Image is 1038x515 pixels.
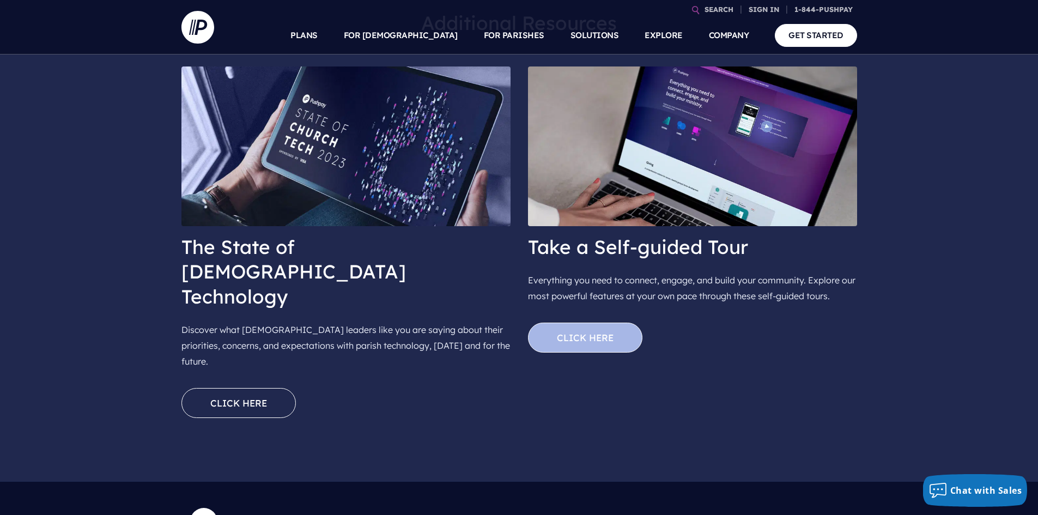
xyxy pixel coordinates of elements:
[950,484,1022,496] span: Chat with Sales
[528,323,642,353] a: Click here
[181,318,511,373] p: Discover what [DEMOGRAPHIC_DATA] leaders like you are saying about their priorities, concerns, an...
[570,16,619,54] a: SOLUTIONS
[709,16,749,54] a: COMPANY
[645,16,683,54] a: EXPLORE
[344,16,458,54] a: FOR [DEMOGRAPHIC_DATA]
[528,226,857,269] h3: Take a Self-guided Tour
[528,69,857,80] picture: pp-resource-soct2
[290,16,318,54] a: PLANS
[181,69,511,80] picture: pp-resource-soct1
[923,474,1028,507] button: Chat with Sales
[528,268,857,308] p: Everything you need to connect, engage, and build your community. Explore our most powerful featu...
[181,226,511,318] h3: The State of [DEMOGRAPHIC_DATA] Technology
[775,24,857,46] a: GET STARTED
[181,388,296,418] a: Click here
[484,16,544,54] a: FOR PARISHES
